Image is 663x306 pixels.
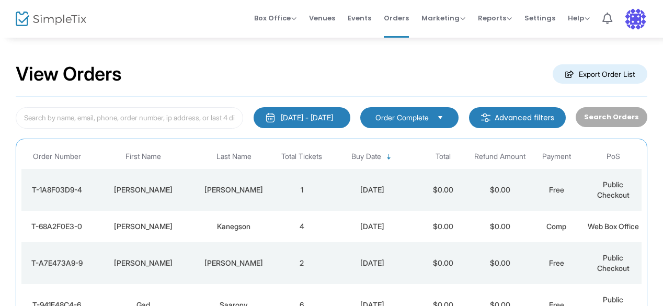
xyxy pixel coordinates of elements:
[197,185,271,195] div: Wilker
[469,107,566,128] m-button: Advanced filters
[95,258,191,268] div: Sam
[333,221,412,232] div: 9/23/2025
[273,242,330,284] td: 2
[546,222,566,231] span: Comp
[351,152,381,161] span: Buy Date
[481,112,491,123] img: filter
[125,152,161,161] span: First Name
[16,107,243,129] input: Search by name, email, phone, order number, ip address, or last 4 digits of card
[197,258,271,268] div: Shaevel
[254,13,296,23] span: Box Office
[273,144,330,169] th: Total Tickets
[472,169,528,211] td: $0.00
[588,222,639,231] span: Web Box Office
[197,221,271,232] div: Kanegson
[415,242,472,284] td: $0.00
[24,221,89,232] div: T-68A2F0E3-0
[553,64,647,84] m-button: Export Order List
[472,242,528,284] td: $0.00
[33,152,81,161] span: Order Number
[549,258,564,267] span: Free
[333,258,412,268] div: 9/23/2025
[607,152,620,161] span: PoS
[472,211,528,242] td: $0.00
[597,253,630,273] span: Public Checkout
[375,112,429,123] span: Order Complete
[333,185,412,195] div: 9/23/2025
[415,144,472,169] th: Total
[384,5,409,31] span: Orders
[415,211,472,242] td: $0.00
[478,13,512,23] span: Reports
[95,185,191,195] div: Eric
[568,13,590,23] span: Help
[348,5,371,31] span: Events
[549,185,564,194] span: Free
[24,258,89,268] div: T-A7E473A9-9
[273,211,330,242] td: 4
[281,112,333,123] div: [DATE] - [DATE]
[273,169,330,211] td: 1
[16,63,122,86] h2: View Orders
[95,221,191,232] div: Caroline
[524,5,555,31] span: Settings
[216,152,252,161] span: Last Name
[421,13,465,23] span: Marketing
[472,144,528,169] th: Refund Amount
[24,185,89,195] div: T-1A8F03D9-4
[254,107,350,128] button: [DATE] - [DATE]
[433,112,448,123] button: Select
[415,169,472,211] td: $0.00
[542,152,571,161] span: Payment
[309,5,335,31] span: Venues
[265,112,276,123] img: monthly
[385,153,393,161] span: Sortable
[597,180,630,199] span: Public Checkout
